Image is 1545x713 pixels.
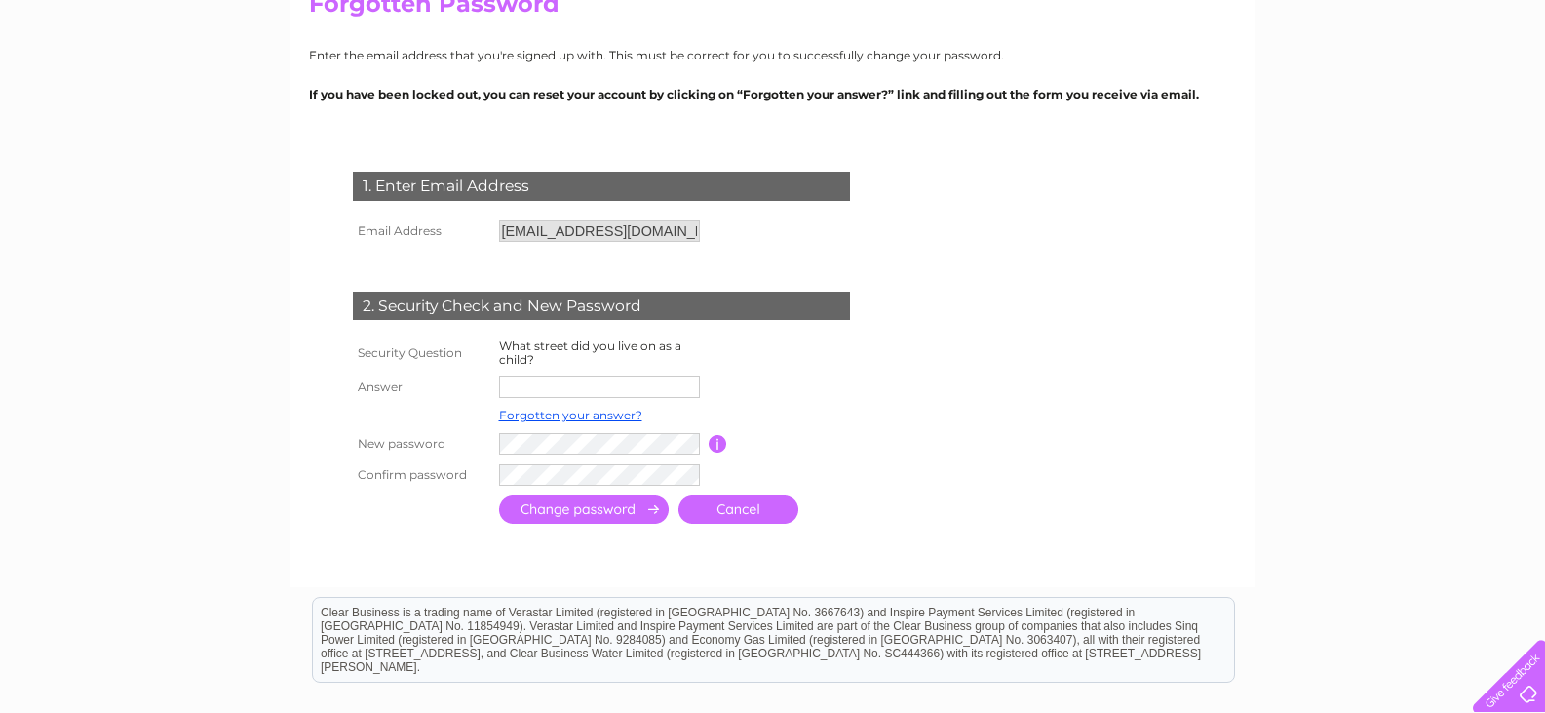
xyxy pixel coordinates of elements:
a: Water [1272,83,1309,98]
a: Blog [1446,83,1474,98]
p: If you have been locked out, you can reset your account by clicking on “Forgotten your answer?” l... [309,85,1237,103]
th: Email Address [348,216,494,247]
a: Telecoms [1375,83,1434,98]
a: Cancel [678,495,798,524]
a: 0333 014 3131 [1178,10,1312,34]
input: Information [709,435,727,453]
a: Contact [1486,83,1533,98]
div: 2. Security Check and New Password [353,292,850,321]
th: Answer [348,372,494,403]
a: Forgotten your answer? [499,408,642,422]
a: Energy [1321,83,1364,98]
label: What street did you live on as a child? [499,338,681,367]
img: logo.png [54,51,153,110]
th: New password [348,428,494,459]
th: Confirm password [348,459,494,491]
div: 1. Enter Email Address [353,172,850,201]
div: Clear Business is a trading name of Verastar Limited (registered in [GEOGRAPHIC_DATA] No. 3667643... [313,11,1234,95]
p: Enter the email address that you're signed up with. This must be correct for you to successfully ... [309,46,1237,64]
th: Security Question [348,335,494,372]
input: Submit [499,495,669,524]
